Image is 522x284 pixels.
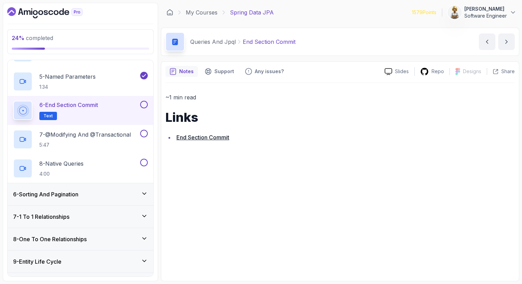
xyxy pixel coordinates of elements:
[13,213,69,221] h3: 7 - 1 To 1 Relationships
[395,68,409,75] p: Slides
[13,190,78,198] h3: 6 - Sorting And Pagination
[214,68,234,75] p: Support
[201,66,238,77] button: Support button
[13,72,148,91] button: 5-Named Parameters1:34
[166,9,173,16] a: Dashboard
[39,170,84,177] p: 4:00
[432,68,444,75] p: Repo
[165,92,515,102] p: ~1 min read
[39,101,98,109] p: 6 - End Section Commit
[165,110,515,124] h1: Links
[448,6,461,19] img: user profile image
[12,35,25,41] span: 24 %
[8,183,153,205] button: 6-Sorting And Pagination
[12,35,53,41] span: completed
[8,251,153,273] button: 9-Entity Life Cycle
[13,159,148,178] button: 8-Native Queries4:00
[39,84,96,90] p: 1:34
[13,235,87,243] h3: 8 - One To One Relationships
[13,130,148,149] button: 7-@Modifying And @Transactional5:47
[448,6,516,19] button: user profile image[PERSON_NAME]Software Engineer
[464,6,507,12] p: [PERSON_NAME]
[13,257,61,266] h3: 9 - Entity Life Cycle
[7,7,98,18] a: Dashboard
[230,8,274,17] p: Spring Data JPA
[498,33,515,50] button: next content
[412,9,436,16] p: 1579 Points
[255,68,284,75] p: Any issues?
[379,68,414,75] a: Slides
[463,68,481,75] p: Designs
[39,141,131,148] p: 5:47
[13,101,148,120] button: 6-End Section CommitText
[43,113,53,119] span: Text
[243,38,296,46] p: End Section Commit
[176,134,229,141] a: End Section Commit
[39,159,84,168] p: 8 - Native Queries
[8,228,153,250] button: 8-One To One Relationships
[165,66,198,77] button: notes button
[179,68,194,75] p: Notes
[39,72,96,81] p: 5 - Named Parameters
[479,33,495,50] button: previous content
[464,12,507,19] p: Software Engineer
[241,66,288,77] button: Feedback button
[39,130,131,139] p: 7 - @Modifying And @Transactional
[8,206,153,228] button: 7-1 To 1 Relationships
[415,67,449,76] a: Repo
[501,68,515,75] p: Share
[487,68,515,75] button: Share
[186,8,217,17] a: My Courses
[190,38,236,46] p: Queries And Jpql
